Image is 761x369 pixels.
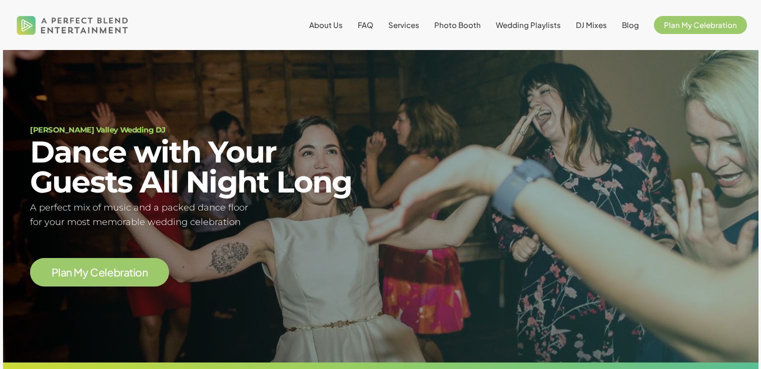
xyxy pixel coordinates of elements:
a: FAQ [358,21,373,29]
a: Plan My Celebration [654,21,747,29]
span: e [99,267,105,277]
span: Photo Booth [434,20,481,29]
h2: Dance with Your Guests All Night Long [30,137,368,197]
span: n [66,267,72,277]
span: Wedding Playlists [496,20,561,29]
span: DJ Mixes [576,20,607,29]
span: n [142,267,148,277]
a: About Us [309,21,343,29]
span: a [124,267,130,277]
span: Services [388,20,419,29]
a: Services [388,21,419,29]
span: t [129,267,133,277]
a: Blog [622,21,639,29]
span: y [83,267,89,277]
span: P [52,267,59,277]
span: l [58,267,61,277]
span: Plan My Celebration [664,20,737,29]
span: About Us [309,20,343,29]
span: r [120,267,124,277]
a: Plan My Celebration [52,266,148,278]
span: e [107,267,114,277]
a: Photo Booth [434,21,481,29]
span: a [61,267,67,277]
img: A Perfect Blend Entertainment [14,7,131,43]
span: C [90,267,99,277]
span: l [105,267,107,277]
span: Blog [622,20,639,29]
span: i [133,267,136,277]
h1: [PERSON_NAME] Valley Wedding DJ [30,126,368,133]
a: Wedding Playlists [496,21,561,29]
span: o [135,267,142,277]
span: M [74,267,83,277]
span: b [114,267,121,277]
h5: A perfect mix of music and a packed dance floor for your most memorable wedding celebration [30,200,368,229]
a: DJ Mixes [576,21,607,29]
span: FAQ [358,20,373,29]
